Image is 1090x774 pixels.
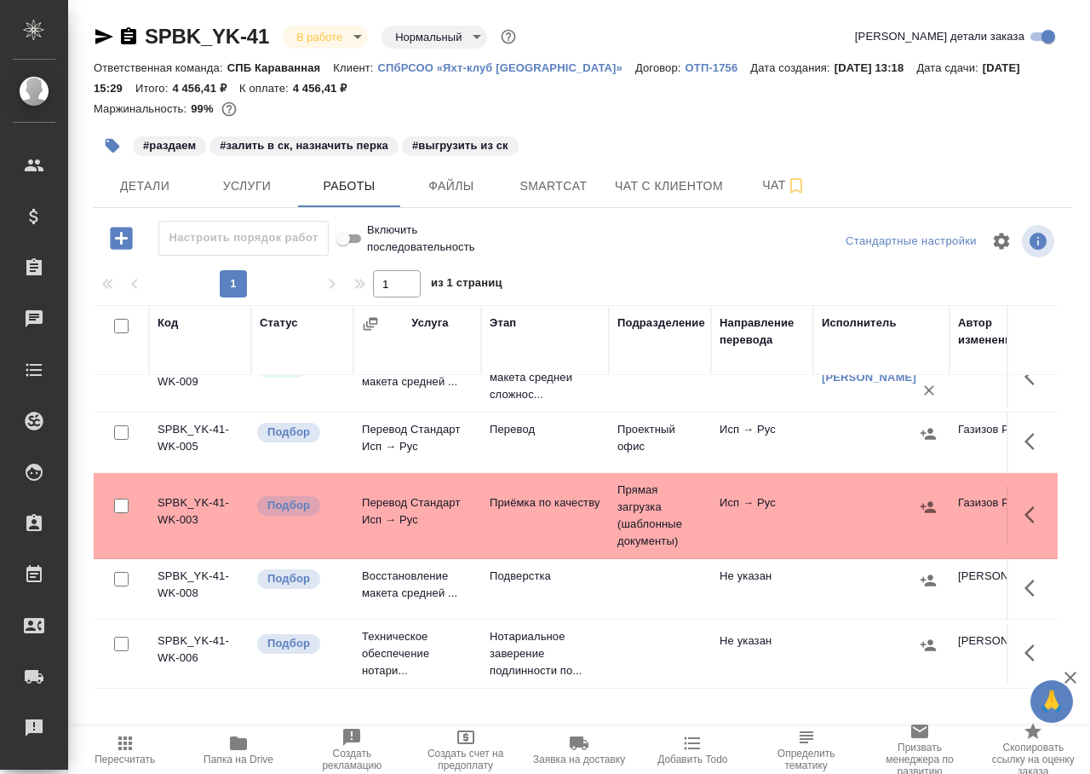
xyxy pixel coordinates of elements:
div: Этап [490,315,516,332]
td: Проектный офис [609,413,711,472]
div: Услуга [411,315,448,332]
div: Подразделение [617,315,705,332]
td: Не указан [711,559,813,619]
div: В работе [381,26,487,49]
span: Чат с клиентом [615,176,723,197]
td: Не указан [711,624,813,684]
span: Smartcat [513,176,594,197]
p: Договор: [635,61,686,74]
p: Дата создания: [750,61,834,74]
p: Маржинальность: [94,102,191,115]
td: SPBK_YK-41-WK-003 [149,486,251,546]
div: split button [841,228,981,255]
span: Включить последовательность [367,222,475,256]
p: ОТП-1756 [686,61,751,74]
span: залить в ск, назначить перка [208,137,400,152]
button: Удалить [916,378,942,403]
span: из 1 страниц [431,273,502,297]
p: СПбРСОО «Яхт-клуб [GEOGRAPHIC_DATA]» [378,61,635,74]
span: Посмотреть информацию [1022,225,1058,257]
td: Исп → Рус [711,413,813,472]
td: Прямая загрузка (шаблонные документы) [609,473,711,558]
p: Восстановление макета средней сложнос... [490,352,600,403]
span: [PERSON_NAME] детали заказа [855,28,1024,45]
button: Назначить [915,568,941,593]
td: Перевод Стандарт Исп → Рус [353,413,481,472]
div: Можно подбирать исполнителей [255,494,345,517]
td: DTPlight [609,348,711,407]
button: 48.00 RUB; [218,98,240,120]
span: раздаем [131,137,208,152]
p: Нотариальное заверение подлинности по... [490,628,600,679]
button: Добавить тэг [94,127,131,165]
p: #залить в ск, назначить перка [220,137,388,154]
div: Исполнитель [822,315,897,332]
p: Ответственная команда: [94,61,227,74]
p: СПБ Караванная [227,61,334,74]
div: Направление перевода [720,315,805,349]
button: Скопировать ссылку для ЯМессенджера [94,26,114,47]
div: В работе [283,26,368,49]
div: Автор изменения [958,315,1043,349]
td: SPBK_YK-41-WK-008 [149,559,251,619]
p: [DATE] 13:18 [835,61,917,74]
td: [PERSON_NAME] [949,559,1052,619]
button: Здесь прячутся важные кнопки [1014,356,1055,397]
div: Код [158,315,178,332]
button: Назначить [915,421,941,447]
td: Газизов Ринат [949,486,1052,546]
p: Подбор [267,570,310,587]
p: Подверстка [490,568,600,585]
svg: Подписаться [786,176,806,196]
p: 99% [191,102,217,115]
button: Доп статусы указывают на важность/срочность заказа [497,26,519,48]
a: ОТП-1756 [686,60,751,74]
p: 4 456,41 ₽ [172,82,239,95]
p: 4 456,41 ₽ [293,82,360,95]
span: Детали [104,176,186,197]
p: Перевод [490,421,600,438]
td: Перевод Стандарт Исп → Рус [353,486,481,546]
button: Здесь прячутся важные кнопки [1014,568,1055,609]
span: Файлы [410,176,492,197]
td: [PERSON_NAME] [949,624,1052,684]
p: #выгрузить из ск [412,137,508,154]
button: Сгруппировать [362,315,379,332]
button: Здесь прячутся важные кнопки [1014,632,1055,673]
td: Исп → Рус [711,486,813,546]
span: Чат [743,175,825,196]
p: Приёмка по качеству [490,494,600,511]
a: [PERSON_NAME] [822,371,916,384]
p: Итого: [135,82,172,95]
td: [PERSON_NAME] [949,348,1052,407]
span: Работы [308,176,390,197]
td: Газизов Ринат [949,413,1052,472]
button: В работе [291,30,347,44]
a: SPBK_YK-41 [145,25,269,48]
div: Статус [260,315,298,332]
button: Здесь прячутся важные кнопки [1014,421,1055,462]
button: Чтобы определение сработало, загрузи исходные файлы на странице "файлы" и привяжи проект в SmartCat [749,726,863,774]
span: выгрузить из ск [400,137,520,152]
a: СПбРСОО «Яхт-клуб [GEOGRAPHIC_DATA]» [378,60,635,74]
p: Клиент: [333,61,377,74]
p: #раздаем [143,137,196,154]
div: Можно подбирать исполнителей [255,421,345,444]
div: Можно подбирать исполнителей [255,632,345,656]
button: Скопировать ссылку [118,26,139,47]
span: Настроить таблицу [981,221,1022,262]
td: Исп → Рус [711,348,813,407]
span: Услуги [206,176,288,197]
p: Подбор [267,635,310,652]
p: Подбор [267,424,310,441]
button: Добавить работу [98,221,145,256]
button: Здесь прячутся важные кнопки [1014,494,1055,535]
td: SPBK_YK-41-WK-009 [149,348,251,407]
button: 🙏 [1030,680,1073,723]
p: Подбор [267,497,310,514]
button: Назначить [915,494,941,520]
td: Техническое обеспечение нотари... [353,620,481,688]
span: 🙏 [1037,684,1066,719]
button: Назначить [915,632,941,658]
td: Восстановление макета средней ... [353,348,481,407]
